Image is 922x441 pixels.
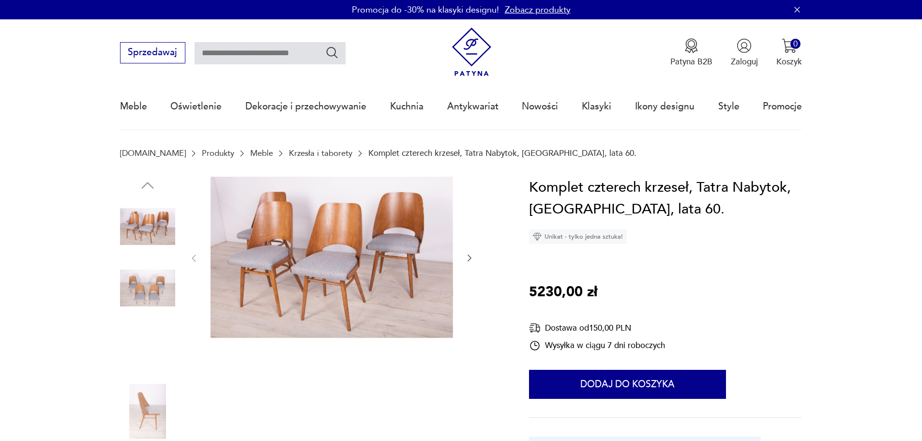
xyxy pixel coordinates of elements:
a: Promocje [763,84,802,129]
img: Ikonka użytkownika [737,38,752,53]
div: Unikat - tylko jedna sztuka! [529,229,627,244]
img: Zdjęcie produktu Komplet czterech krzeseł, Tatra Nabytok, Czechosłowacja, lata 60. [211,177,453,338]
p: Zaloguj [731,56,758,67]
h1: Komplet czterech krzeseł, Tatra Nabytok, [GEOGRAPHIC_DATA], lata 60. [529,177,802,221]
a: Dekoracje i przechowywanie [245,84,366,129]
a: Meble [250,149,273,158]
button: Sprzedawaj [120,42,185,63]
a: Oświetlenie [170,84,222,129]
a: Sprzedawaj [120,49,185,57]
img: Ikona dostawy [529,322,541,334]
button: 0Koszyk [776,38,802,67]
p: Koszyk [776,56,802,67]
img: Zdjęcie produktu Komplet czterech krzeseł, Tatra Nabytok, Czechosłowacja, lata 60. [120,384,175,439]
a: Meble [120,84,147,129]
button: Dodaj do koszyka [529,370,726,399]
a: Ikony designu [635,84,695,129]
p: 5230,00 zł [529,281,597,304]
a: Produkty [202,149,234,158]
div: Dostawa od 150,00 PLN [529,322,665,334]
a: [DOMAIN_NAME] [120,149,186,158]
a: Klasyki [582,84,611,129]
a: Krzesła i taborety [289,149,352,158]
button: Szukaj [325,46,339,60]
a: Style [718,84,740,129]
div: 0 [790,39,801,49]
a: Ikona medaluPatyna B2B [670,38,712,67]
img: Zdjęcie produktu Komplet czterech krzeseł, Tatra Nabytok, Czechosłowacja, lata 60. [120,322,175,378]
img: Ikona diamentu [533,232,542,241]
p: Patyna B2B [670,56,712,67]
a: Nowości [522,84,558,129]
img: Zdjęcie produktu Komplet czterech krzeseł, Tatra Nabytok, Czechosłowacja, lata 60. [120,199,175,254]
a: Kuchnia [390,84,423,129]
div: Wysyłka w ciągu 7 dni roboczych [529,340,665,351]
button: Zaloguj [731,38,758,67]
p: Promocja do -30% na klasyki designu! [352,4,499,16]
img: Ikona koszyka [782,38,797,53]
a: Antykwariat [447,84,499,129]
img: Patyna - sklep z meblami i dekoracjami vintage [447,28,496,76]
button: Patyna B2B [670,38,712,67]
p: Komplet czterech krzeseł, Tatra Nabytok, [GEOGRAPHIC_DATA], lata 60. [368,149,636,158]
img: Ikona medalu [684,38,699,53]
a: Zobacz produkty [505,4,571,16]
img: Zdjęcie produktu Komplet czterech krzeseł, Tatra Nabytok, Czechosłowacja, lata 60. [120,260,175,316]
